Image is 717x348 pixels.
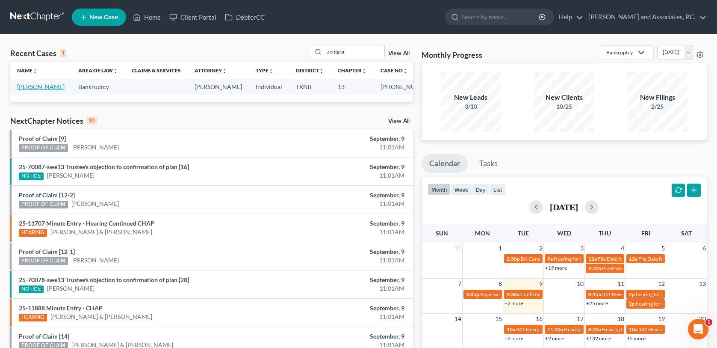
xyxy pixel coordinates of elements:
button: list [490,184,506,195]
span: 17 [576,314,584,324]
a: Area of Lawunfold_more [78,67,118,74]
div: New Clients [534,92,594,102]
div: September, 9 [282,332,404,341]
a: Chapterunfold_more [338,67,367,74]
span: 341 Hearing for Enviro-Tech Complete Systems & Services, LLC [516,326,655,333]
a: [PERSON_NAME] [71,199,119,208]
input: Search by name... [325,45,384,58]
a: View All [388,51,410,57]
a: 25-11707 Minute Entry - Hearing Continued CHAP [19,220,154,227]
span: 9a [547,256,553,262]
a: +132 more [586,335,611,342]
a: Proof of Claim [12-1] [19,248,75,255]
span: 2:30p [507,256,520,262]
span: 31 [454,243,462,253]
div: 1 [60,49,66,57]
i: unfold_more [269,68,274,74]
div: PROOF OF CLAIM [19,201,68,208]
div: September, 9 [282,276,404,284]
span: 13 [698,279,707,289]
a: Help [555,9,583,25]
h2: [DATE] [550,202,578,211]
div: NextChapter Notices [10,116,97,126]
span: File Date for [PERSON_NAME] [638,256,707,262]
div: 10 [87,117,97,125]
div: 11:01AM [282,143,404,152]
span: 8:30a [588,326,601,333]
div: 11:01AM [282,284,404,293]
div: 11:01AM [282,171,404,180]
span: 2p [629,291,635,297]
div: 11:01AM [282,312,404,321]
span: 8:15a [588,291,601,297]
i: unfold_more [403,68,408,74]
span: 7 [457,279,462,289]
span: Tue [518,229,529,237]
span: Sun [436,229,448,237]
a: [PERSON_NAME] [17,83,65,90]
button: week [451,184,472,195]
span: 3 [579,243,584,253]
span: Mon [475,229,490,237]
a: [PERSON_NAME] [47,171,94,180]
span: 9:30a [588,265,601,271]
a: 25-11888 Minute Entry - CHAP [19,304,103,312]
span: File Date for [PERSON_NAME] & [PERSON_NAME] [598,256,711,262]
a: Proof of Claim [14] [19,333,69,340]
td: [PERSON_NAME] [188,79,249,95]
a: [PERSON_NAME] & [PERSON_NAME] [50,228,152,236]
span: Sat [681,229,692,237]
span: 2 [538,243,543,253]
a: Districtunfold_more [296,67,324,74]
div: PROOF OF CLAIM [19,144,68,152]
td: TXNB [289,79,331,95]
a: Case Nounfold_more [381,67,408,74]
span: 19 [657,314,666,324]
td: [PHONE_NUMBER] [374,79,440,95]
span: 12 [657,279,666,289]
a: Home [129,9,165,25]
div: 3/10 [441,102,501,111]
span: 18 [617,314,625,324]
span: Hearing for [PERSON_NAME] [564,326,631,333]
a: View All [388,118,410,124]
div: NOTICE [19,173,44,180]
div: September, 9 [282,219,404,228]
span: 20 [698,314,707,324]
span: 12a [588,256,597,262]
div: September, 9 [282,247,404,256]
span: 11 [617,279,625,289]
a: [PERSON_NAME] [71,143,119,152]
h3: Monthly Progress [422,50,482,60]
div: NOTICE [19,286,44,293]
div: 11:01AM [282,199,404,208]
a: +19 more [545,265,567,271]
span: Paperwork appt for [PERSON_NAME] & [PERSON_NAME] [480,291,610,297]
span: 10a [629,326,637,333]
span: Confirmation hearing for [PERSON_NAME] & [PERSON_NAME] [520,291,663,297]
span: 3:45p [466,291,479,297]
span: Wed [557,229,571,237]
span: 5 [661,243,666,253]
a: 25-70078-swe13 Trustee's objection to confirmation of plan [28] [19,276,189,283]
span: 1 [498,243,503,253]
div: HEARING [19,229,47,237]
div: 2/25 [628,102,687,111]
span: 8 [498,279,503,289]
span: 4 [620,243,625,253]
span: Paperwork appt for [PERSON_NAME] [602,265,687,271]
span: 9 [538,279,543,289]
span: New Case [89,14,118,21]
div: Bankruptcy [606,49,633,56]
a: +2 more [505,335,523,342]
div: New Filings [628,92,687,102]
a: Nameunfold_more [17,67,38,74]
button: day [472,184,490,195]
span: 15 [494,314,503,324]
th: Claims & Services [125,62,188,79]
a: Proof of Claim [12-2] [19,191,75,199]
span: 1 [705,319,712,326]
a: Client Portal [165,9,221,25]
i: unfold_more [32,68,38,74]
i: unfold_more [362,68,367,74]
